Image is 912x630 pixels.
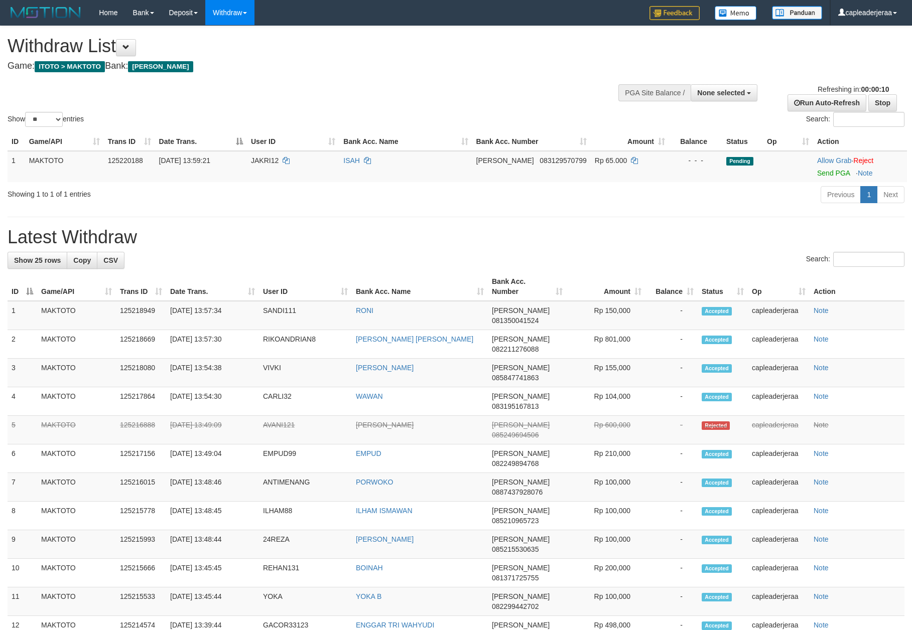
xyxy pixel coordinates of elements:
a: Note [814,478,829,486]
td: Rp 100,000 [567,473,645,502]
span: Accepted [702,536,732,544]
h4: Game: Bank: [8,61,598,71]
span: ITOTO > MAKTOTO [35,61,105,72]
span: Copy 083129570799 to clipboard [540,156,586,165]
td: [DATE] 13:54:38 [166,359,259,387]
td: Rp 104,000 [567,387,645,416]
th: Op: activate to sort column ascending [748,272,810,301]
a: Note [814,449,829,457]
td: 7 [8,473,37,502]
a: Copy [67,252,97,269]
td: [DATE] 13:57:34 [166,301,259,330]
a: Previous [821,186,861,203]
a: RONI [356,306,373,314]
span: [DATE] 13:59:21 [159,156,210,165]
th: Bank Acc. Number: activate to sort column ascending [472,132,591,151]
span: Refreshing in: [818,85,889,93]
td: 24REZA [259,530,352,559]
td: AVANI121 [259,416,352,444]
div: Showing 1 to 1 of 1 entries [8,185,372,199]
a: Note [858,169,873,177]
td: Rp 200,000 [567,559,645,587]
td: capleaderjeraa [748,301,810,330]
td: 125216888 [116,416,166,444]
span: Accepted [702,564,732,573]
td: 5 [8,416,37,444]
img: Feedback.jpg [649,6,700,20]
td: [DATE] 13:48:46 [166,473,259,502]
td: RIKOANDRIAN8 [259,330,352,359]
th: Bank Acc. Name: activate to sort column ascending [339,132,472,151]
a: Note [814,592,829,600]
td: Rp 600,000 [567,416,645,444]
a: ILHAM ISMAWAN [356,507,413,515]
td: 125217864 [116,387,166,416]
a: [PERSON_NAME] [356,421,414,429]
td: capleaderjeraa [748,473,810,502]
td: MAKTOTO [37,502,116,530]
span: Accepted [702,507,732,516]
th: Action [813,132,907,151]
h1: Withdraw List [8,36,598,56]
td: capleaderjeraa [748,330,810,359]
span: Accepted [702,450,732,458]
span: CSV [103,256,118,264]
td: 1 [8,301,37,330]
span: Copy 082211276088 to clipboard [492,345,539,353]
span: Copy 085249694506 to clipboard [492,431,539,439]
span: Copy 082299442702 to clipboard [492,602,539,610]
input: Search: [833,112,904,127]
a: Show 25 rows [8,252,67,269]
td: MAKTOTO [37,330,116,359]
a: ISAH [343,156,360,165]
a: [PERSON_NAME] [PERSON_NAME] [356,335,473,343]
a: WAWAN [356,392,383,400]
td: ANTIMENANG [259,473,352,502]
th: Balance [669,132,722,151]
td: 125218949 [116,301,166,330]
a: Note [814,564,829,572]
th: Amount: activate to sort column ascending [567,272,645,301]
td: - [645,473,698,502]
td: - [645,587,698,616]
th: Bank Acc. Name: activate to sort column ascending [352,272,488,301]
td: capleaderjeraa [748,502,810,530]
a: 1 [860,186,877,203]
td: REHAN131 [259,559,352,587]
th: Status: activate to sort column ascending [698,272,748,301]
td: MAKTOTO [25,151,104,182]
td: MAKTOTO [37,359,116,387]
td: Rp 801,000 [567,330,645,359]
span: 125220188 [108,156,143,165]
td: 4 [8,387,37,416]
td: CARLI32 [259,387,352,416]
td: [DATE] 13:49:04 [166,444,259,473]
span: Copy 085215530635 to clipboard [492,545,539,553]
span: [PERSON_NAME] [492,564,550,572]
td: - [645,502,698,530]
a: Send PGA [817,169,850,177]
td: 125218669 [116,330,166,359]
td: Rp 155,000 [567,359,645,387]
a: Note [814,306,829,314]
td: 125216015 [116,473,166,502]
select: Showentries [25,112,63,127]
td: MAKTOTO [37,387,116,416]
td: capleaderjeraa [748,530,810,559]
span: Rejected [702,421,730,430]
img: panduan.png [772,6,822,20]
th: Op: activate to sort column ascending [763,132,813,151]
td: [DATE] 13:57:30 [166,330,259,359]
span: Show 25 rows [14,256,61,264]
th: Game/API: activate to sort column ascending [25,132,104,151]
td: capleaderjeraa [748,587,810,616]
label: Search: [806,252,904,267]
a: [PERSON_NAME] [356,364,414,372]
a: Note [814,335,829,343]
span: [PERSON_NAME] [492,621,550,629]
td: 11 [8,587,37,616]
td: 125217156 [116,444,166,473]
span: [PERSON_NAME] [492,478,550,486]
span: Copy 085210965723 to clipboard [492,517,539,525]
a: YOKA B [356,592,381,600]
